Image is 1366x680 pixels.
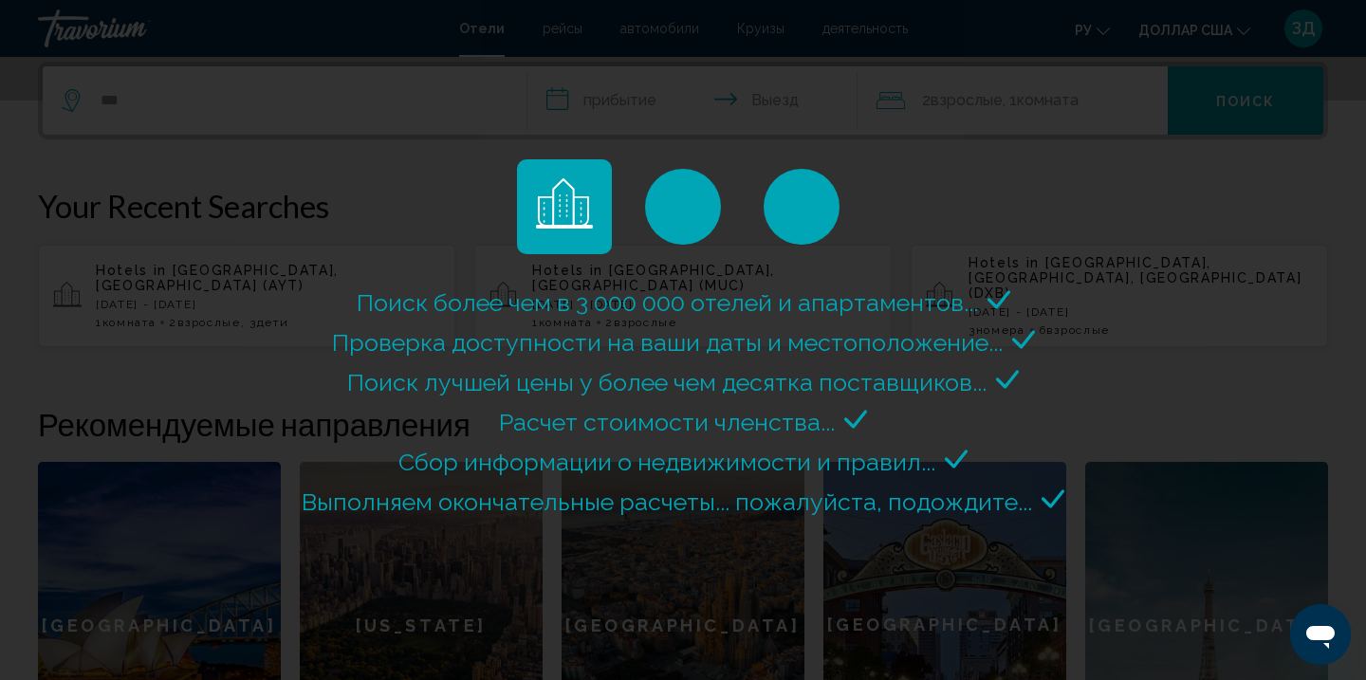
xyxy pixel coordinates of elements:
span: Расчет стоимости членства... [499,408,835,436]
span: Выполняем окончательные расчеты... пожалуйста, подождите... [302,487,1032,516]
span: Проверка доступности на ваши даты и местоположение... [332,328,1003,357]
span: Поиск лучшей цены у более чем десятка поставщиков... [347,368,987,396]
iframe: Кнопка запуска окна обмена сообщениями [1290,604,1351,665]
span: Сбор информации о недвижимости и правил... [398,448,935,476]
span: Поиск более чем в 3 000 000 отелей и апартаментов... [357,288,978,317]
